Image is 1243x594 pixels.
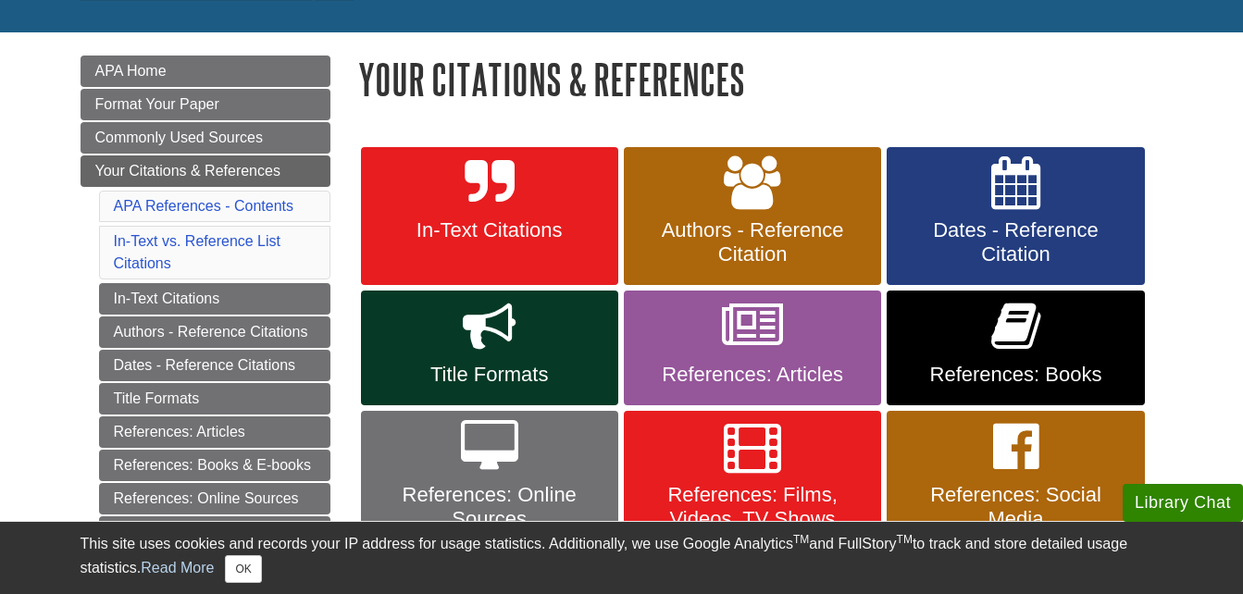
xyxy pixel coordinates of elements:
[375,363,604,387] span: Title Formats
[99,350,330,381] a: Dates - Reference Citations
[99,383,330,415] a: Title Formats
[81,155,330,187] a: Your Citations & References
[624,411,881,550] a: References: Films, Videos, TV Shows
[114,198,293,214] a: APA References - Contents
[99,483,330,514] a: References: Online Sources
[1123,484,1243,522] button: Library Chat
[887,147,1144,286] a: Dates - Reference Citation
[95,96,219,112] span: Format Your Paper
[99,516,330,570] a: References: Films, Videos, TV Shows
[624,147,881,286] a: Authors - Reference Citation
[897,533,913,546] sup: TM
[361,411,618,550] a: References: Online Sources
[624,291,881,405] a: References: Articles
[81,122,330,154] a: Commonly Used Sources
[99,450,330,481] a: References: Books & E-books
[361,291,618,405] a: Title Formats
[375,483,604,531] span: References: Online Sources
[638,483,867,531] span: References: Films, Videos, TV Shows
[638,218,867,266] span: Authors - Reference Citation
[887,411,1144,550] a: References: Social Media
[361,147,618,286] a: In-Text Citations
[901,218,1130,266] span: Dates - Reference Citation
[887,291,1144,405] a: References: Books
[81,89,330,120] a: Format Your Paper
[901,483,1130,531] span: References: Social Media
[141,560,214,575] a: Read More
[81,56,330,87] a: APA Home
[99,316,330,348] a: Authors - Reference Citations
[901,363,1130,387] span: References: Books
[638,363,867,387] span: References: Articles
[99,283,330,315] a: In-Text Citations
[793,533,809,546] sup: TM
[95,63,167,79] span: APA Home
[81,533,1163,583] div: This site uses cookies and records your IP address for usage statistics. Additionally, we use Goo...
[375,218,604,242] span: In-Text Citations
[358,56,1163,103] h1: Your Citations & References
[99,416,330,448] a: References: Articles
[225,555,261,583] button: Close
[95,163,280,179] span: Your Citations & References
[95,130,263,145] span: Commonly Used Sources
[114,233,281,271] a: In-Text vs. Reference List Citations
